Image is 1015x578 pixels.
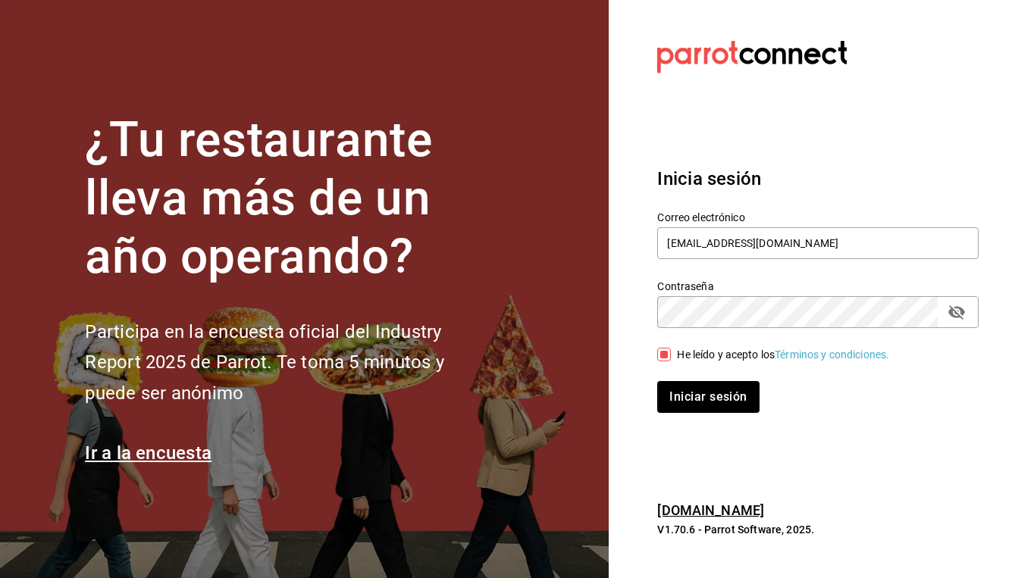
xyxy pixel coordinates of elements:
a: Ir a la encuesta [85,442,211,464]
div: He leído y acepto los [677,347,889,363]
h3: Inicia sesión [657,165,979,192]
input: Ingresa tu correo electrónico [657,227,979,259]
label: Correo electrónico [657,212,979,223]
a: [DOMAIN_NAME] [657,502,764,518]
p: V1.70.6 - Parrot Software, 2025. [657,522,979,537]
button: passwordField [944,299,970,325]
button: Iniciar sesión [657,381,759,413]
a: Términos y condiciones. [775,348,889,361]
h2: Participa en la encuesta oficial del Industry Report 2025 de Parrot. Te toma 5 minutos y puede se... [85,317,494,409]
h1: ¿Tu restaurante lleva más de un año operando? [85,111,494,286]
label: Contraseña [657,281,979,292]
